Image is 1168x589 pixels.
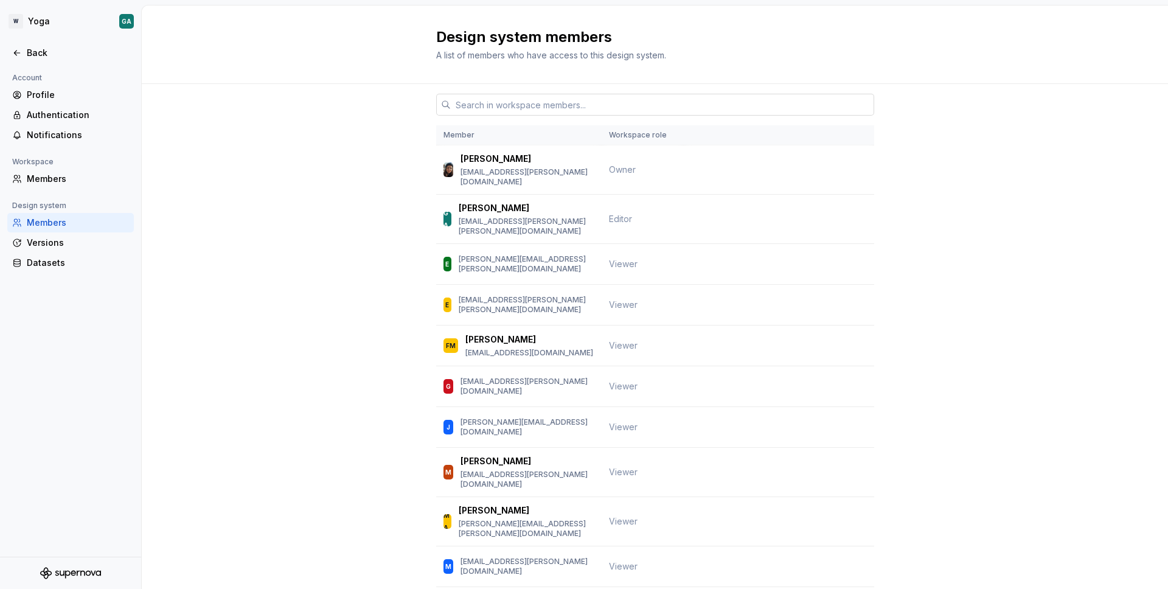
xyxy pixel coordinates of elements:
p: [PERSON_NAME][EMAIL_ADDRESS][DOMAIN_NAME] [461,417,594,437]
p: [PERSON_NAME][EMAIL_ADDRESS][PERSON_NAME][DOMAIN_NAME] [459,519,594,538]
span: Viewer [609,422,638,432]
p: [EMAIL_ADDRESS][PERSON_NAME][DOMAIN_NAME] [461,470,594,489]
a: Datasets [7,253,134,273]
a: Authentication [7,105,134,125]
div: Authentication [27,109,129,121]
a: Versions [7,233,134,253]
p: [EMAIL_ADDRESS][PERSON_NAME][DOMAIN_NAME] [461,377,594,396]
div: FM [446,340,456,352]
p: [PERSON_NAME] [459,504,529,517]
div: Profile [27,89,129,101]
div: Notifications [27,129,129,141]
p: [PERSON_NAME] [459,202,529,214]
a: Members [7,169,134,189]
div: G [446,380,451,392]
div: W [9,14,23,29]
span: Viewer [609,467,638,477]
div: Yoga [28,15,50,27]
div: Design system [7,198,71,213]
span: Editor [609,214,632,224]
a: Profile [7,85,134,105]
span: Viewer [609,516,638,526]
p: [EMAIL_ADDRESS][PERSON_NAME][DOMAIN_NAME] [461,557,594,576]
a: Back [7,43,134,63]
div: Back [27,47,129,59]
div: MA [443,509,451,534]
p: [EMAIL_ADDRESS][PERSON_NAME][DOMAIN_NAME] [461,167,594,187]
h2: Design system members [436,27,860,47]
p: [PERSON_NAME] [461,153,531,165]
a: Notifications [7,125,134,145]
p: [EMAIL_ADDRESS][PERSON_NAME][PERSON_NAME][DOMAIN_NAME] [459,217,594,236]
span: Viewer [609,259,638,269]
div: M [445,466,451,478]
div: Members [27,217,129,229]
a: Members [7,213,134,232]
input: Search in workspace members... [451,94,874,116]
span: Viewer [609,561,638,571]
div: E [445,258,449,270]
div: GA [443,207,451,231]
p: [PERSON_NAME][EMAIL_ADDRESS][PERSON_NAME][DOMAIN_NAME] [459,254,594,274]
p: [PERSON_NAME] [465,333,536,346]
div: Members [27,173,129,185]
span: A list of members who have access to this design system. [436,50,666,60]
p: [EMAIL_ADDRESS][PERSON_NAME][PERSON_NAME][DOMAIN_NAME] [459,295,594,315]
th: Member [436,125,602,145]
svg: Supernova Logo [40,567,101,579]
span: Viewer [609,340,638,350]
div: GA [122,16,131,26]
span: Viewer [609,381,638,391]
div: Datasets [27,257,129,269]
div: J [447,421,450,433]
span: Owner [609,164,636,175]
th: Workspace role [602,125,683,145]
img: Larissa Matos [443,162,454,177]
div: Workspace [7,155,58,169]
p: [PERSON_NAME] [461,455,531,467]
div: Account [7,71,47,85]
div: E [445,299,449,311]
p: [EMAIL_ADDRESS][DOMAIN_NAME] [465,348,593,358]
span: Viewer [609,299,638,310]
button: WYogaGA [2,8,139,35]
div: Versions [27,237,129,249]
div: M [445,560,451,573]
